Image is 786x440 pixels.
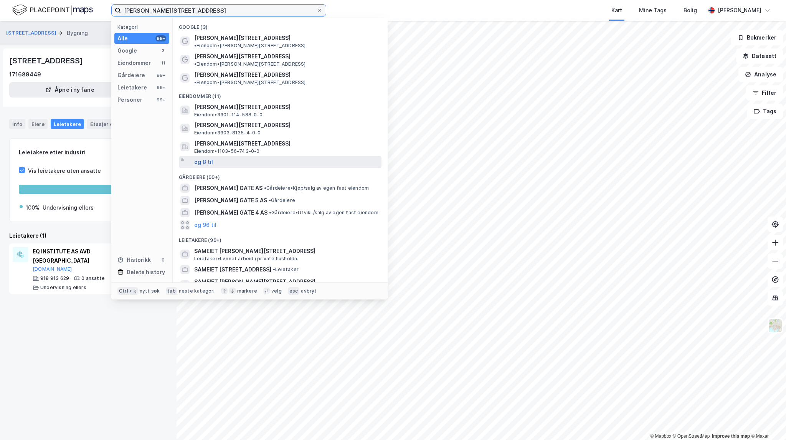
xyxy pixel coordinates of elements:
[194,61,306,67] span: Eiendom • [PERSON_NAME][STREET_ADDRESS]
[736,48,783,64] button: Datasett
[194,79,196,85] span: •
[194,79,306,86] span: Eiendom • [PERSON_NAME][STREET_ADDRESS]
[194,265,271,274] span: SAMEIET [STREET_ADDRESS]
[194,43,306,49] span: Eiendom • [PERSON_NAME][STREET_ADDRESS]
[712,433,750,439] a: Improve this map
[40,275,69,281] div: 918 913 629
[9,119,25,129] div: Info
[9,82,130,98] button: Åpne i ny fane
[273,266,299,273] span: Leietaker
[117,24,169,30] div: Kategori
[271,288,282,294] div: velg
[9,231,167,240] div: Leietakere (1)
[173,168,388,182] div: Gårdeiere (99+)
[160,48,166,54] div: 3
[117,46,137,55] div: Google
[117,58,151,68] div: Eiendommer
[9,70,41,79] div: 171689449
[273,266,275,272] span: •
[28,166,101,175] div: Vis leietakere uten ansatte
[19,148,158,157] div: Leietakere etter industri
[117,34,128,43] div: Alle
[28,119,48,129] div: Eiere
[269,210,271,215] span: •
[166,287,177,295] div: tab
[43,203,94,212] div: Undervisning ellers
[194,220,216,230] button: og 96 til
[269,197,295,203] span: Gårdeiere
[194,184,263,193] span: [PERSON_NAME] GATE AS
[269,197,271,203] span: •
[12,3,93,17] img: logo.f888ab2527a4732fd821a326f86c7f29.svg
[269,210,378,216] span: Gårdeiere • Utvikl./salg av egen fast eiendom
[650,433,671,439] a: Mapbox
[26,203,40,212] div: 100%
[173,18,388,32] div: Google (3)
[194,112,263,118] span: Eiendom • 3301-114-588-0-0
[155,35,166,41] div: 99+
[160,60,166,66] div: 11
[194,121,378,130] span: [PERSON_NAME][STREET_ADDRESS]
[155,84,166,91] div: 99+
[155,97,166,103] div: 99+
[194,103,378,112] span: [PERSON_NAME][STREET_ADDRESS]
[747,104,783,119] button: Tags
[127,268,165,277] div: Delete history
[194,277,378,286] span: SAMEIET [PERSON_NAME][STREET_ADDRESS]
[40,285,86,291] div: Undervisning ellers
[731,30,783,45] button: Bokmerker
[117,287,138,295] div: Ctrl + k
[194,196,267,205] span: [PERSON_NAME] GATE 5 AS
[173,87,388,101] div: Eiendommer (11)
[90,121,144,127] div: Etasjer og enheter
[179,288,215,294] div: neste kategori
[264,185,266,191] span: •
[194,70,291,79] span: [PERSON_NAME][STREET_ADDRESS]
[746,85,783,101] button: Filter
[194,139,378,148] span: [PERSON_NAME][STREET_ADDRESS]
[194,246,378,256] span: SAMEIET [PERSON_NAME][STREET_ADDRESS]
[173,231,388,245] div: Leietakere (99+)
[611,6,622,15] div: Kart
[160,257,166,263] div: 0
[718,6,761,15] div: [PERSON_NAME]
[194,157,213,167] button: og 8 til
[194,148,260,154] span: Eiendom • 1103-56-743-0-0
[301,288,317,294] div: avbryt
[673,433,710,439] a: OpenStreetMap
[194,33,291,43] span: [PERSON_NAME][STREET_ADDRESS]
[194,208,268,217] span: [PERSON_NAME] GATE 4 AS
[639,6,667,15] div: Mine Tags
[194,256,299,262] span: Leietaker • Lønnet arbeid i private husholdn.
[738,67,783,82] button: Analyse
[194,130,261,136] span: Eiendom • 3303-8135-4-0-0
[117,95,142,104] div: Personer
[684,6,697,15] div: Bolig
[768,318,783,333] img: Z
[121,5,317,16] input: Søk på adresse, matrikkel, gårdeiere, leietakere eller personer
[140,288,160,294] div: nytt søk
[33,247,147,265] div: EQ INSTITUTE AS AVD [GEOGRAPHIC_DATA]
[117,83,147,92] div: Leietakere
[51,119,84,129] div: Leietakere
[81,275,105,281] div: 0 ansatte
[6,29,58,37] button: [STREET_ADDRESS]
[117,255,151,265] div: Historikk
[9,55,84,67] div: [STREET_ADDRESS]
[264,185,369,191] span: Gårdeiere • Kjøp/salg av egen fast eiendom
[194,61,196,67] span: •
[155,72,166,78] div: 99+
[748,403,786,440] div: Kontrollprogram for chat
[117,71,145,80] div: Gårdeiere
[194,43,196,48] span: •
[33,266,72,272] button: [DOMAIN_NAME]
[288,287,300,295] div: esc
[67,28,88,38] div: Bygning
[194,52,291,61] span: [PERSON_NAME][STREET_ADDRESS]
[237,288,257,294] div: markere
[748,403,786,440] iframe: Chat Widget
